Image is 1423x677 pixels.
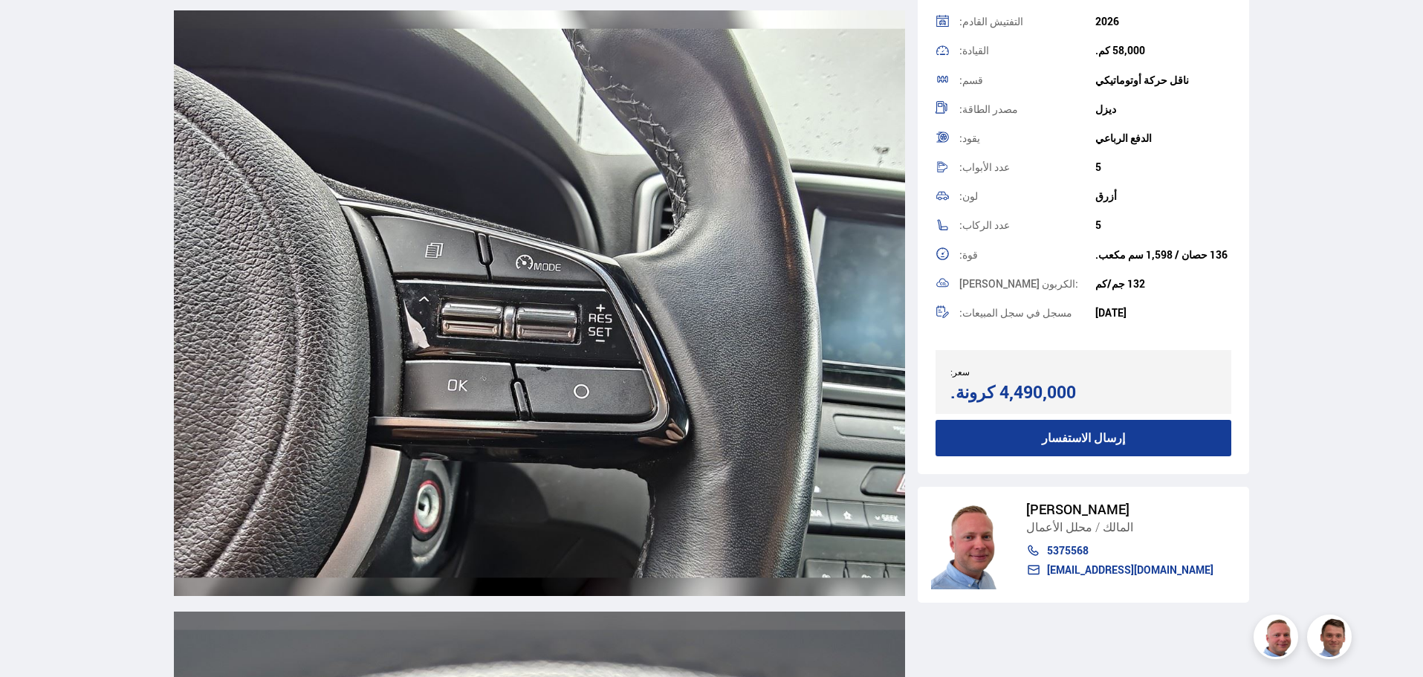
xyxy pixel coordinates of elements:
[1256,617,1300,661] img: siFngHWaQ9KaOqBr.png
[959,218,1010,232] font: عدد الركاب:
[1095,189,1117,203] font: أزرق
[1026,564,1213,576] a: [EMAIL_ADDRESS][DOMAIN_NAME]
[1095,247,1228,262] font: 136 حصان / 1,598 سم مكعب.
[959,160,1010,174] font: عدد الأبواب:
[1095,160,1101,174] font: 5
[959,102,1018,116] font: مصدر الطاقة:
[936,420,1232,456] button: إرسال الاستفسار
[950,366,970,378] font: سعر:
[1026,519,1133,535] font: المالك / محلل الأعمال
[1047,543,1089,557] font: 5375568
[959,14,1023,28] font: التفتيش القادم:
[12,6,56,51] button: افتح أداة الدردشة المباشرة
[1047,563,1213,577] font: [EMAIL_ADDRESS][DOMAIN_NAME]
[1095,102,1116,116] font: ديزل
[959,276,1078,291] font: [PERSON_NAME] الكربون:
[1095,131,1152,145] font: الدفع الرباعي
[959,131,980,145] font: يقود:
[931,500,1011,589] img: siFngHWaQ9KaOqBr.png
[1095,218,1101,232] font: 5
[1095,305,1127,320] font: [DATE]
[1095,14,1119,28] font: 2026
[959,43,989,57] font: القيادة:
[174,10,905,595] img: 3313296.jpeg
[959,189,978,203] font: لون:
[1026,500,1129,518] font: [PERSON_NAME]
[959,247,978,262] font: قوة:
[1095,73,1189,87] font: ناقل حركة أوتوماتيكي
[1309,617,1354,661] img: FbJEzSuNWCJXmdc-.webp
[1026,545,1213,557] a: 5375568
[1042,430,1125,446] font: إرسال الاستفسار
[959,305,1072,320] font: مسجل في سجل المبيعات:
[1095,276,1145,291] font: 132 جم/كم
[1095,43,1145,57] font: 58,000 كم.
[950,380,1076,404] font: 4,490,000 كرونة.
[959,73,983,87] font: قسم:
